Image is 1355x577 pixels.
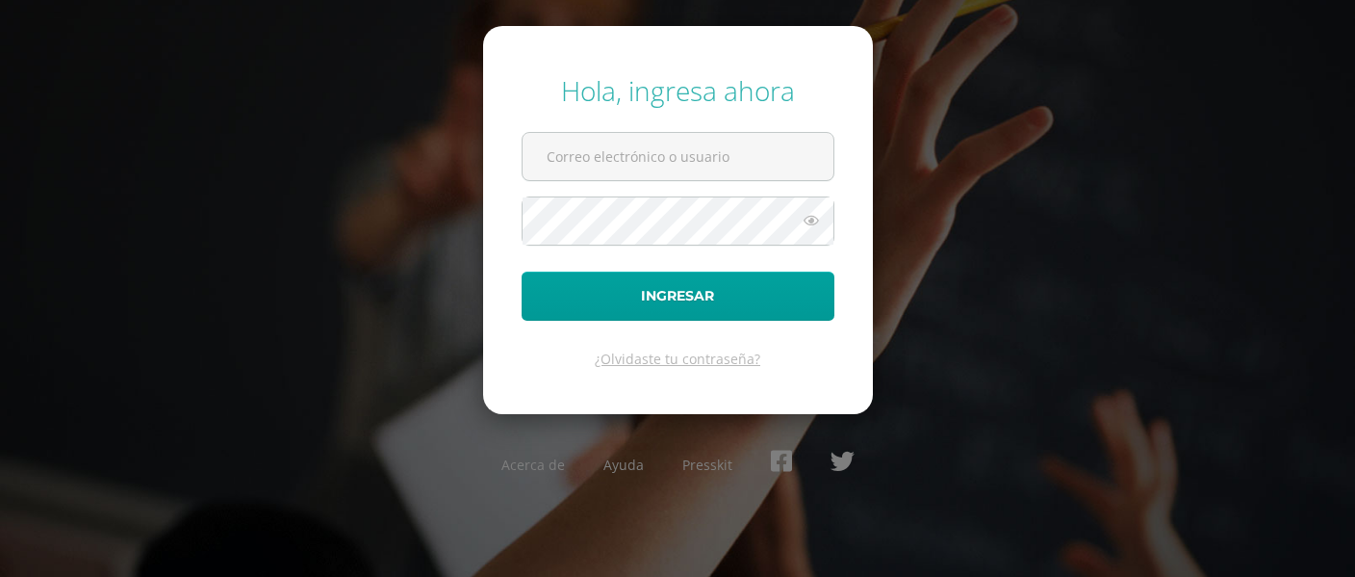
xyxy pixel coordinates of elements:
[522,72,834,109] div: Hola, ingresa ahora
[523,133,833,180] input: Correo electrónico o usuario
[501,456,565,474] a: Acerca de
[522,272,834,321] button: Ingresar
[682,456,732,474] a: Presskit
[595,350,760,368] a: ¿Olvidaste tu contraseña?
[603,456,644,474] a: Ayuda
